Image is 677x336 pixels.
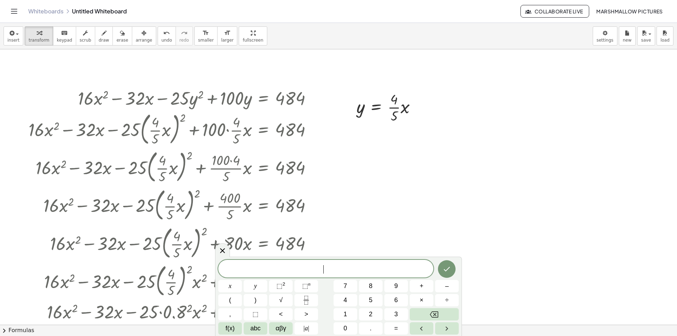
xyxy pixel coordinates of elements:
[343,310,347,319] span: 1
[343,295,347,305] span: 4
[269,280,293,292] button: Squared
[435,280,459,292] button: Minus
[269,308,293,320] button: Less than
[623,38,632,43] span: new
[282,281,285,287] sup: 2
[334,322,357,335] button: 0
[181,29,188,37] i: redo
[244,308,267,320] button: Placeholder
[158,26,176,45] button: undoundo
[343,324,347,333] span: 0
[229,310,231,319] span: ,
[596,8,663,14] span: Marshmallow Pictures
[420,281,423,291] span: +
[116,38,128,43] span: erase
[4,26,23,45] button: insert
[420,295,423,305] span: ×
[597,38,614,43] span: settings
[53,26,76,45] button: keyboardkeypad
[334,294,357,306] button: 4
[229,295,231,305] span: (
[80,38,91,43] span: scrub
[435,294,459,306] button: Divide
[637,26,655,45] button: save
[394,310,398,319] span: 3
[229,281,232,291] span: x
[526,8,583,14] span: Collaborate Live
[359,322,383,335] button: .
[410,322,433,335] button: Left arrow
[394,295,398,305] span: 6
[384,308,408,320] button: 3
[302,282,308,289] span: ⬚
[269,322,293,335] button: Greek alphabet
[217,26,237,45] button: format_sizelarger
[218,280,242,292] button: x
[276,324,286,333] span: αβγ
[202,29,209,37] i: format_size
[29,38,49,43] span: transform
[224,29,231,37] i: format_size
[269,294,293,306] button: Square root
[334,280,357,292] button: 7
[57,38,72,43] span: keypad
[294,322,318,335] button: Absolute value
[276,282,282,289] span: ⬚
[304,324,309,333] span: a
[323,265,328,274] span: ​
[294,294,318,306] button: Fraction
[226,324,235,333] span: f(x)
[394,324,398,333] span: =
[163,29,170,37] i: undo
[410,294,433,306] button: Times
[304,325,305,332] span: |
[194,26,218,45] button: format_sizesmaller
[520,5,589,18] button: Collaborate Live
[593,26,617,45] button: settings
[384,294,408,306] button: 6
[370,324,372,333] span: .
[7,38,19,43] span: insert
[394,281,398,291] span: 9
[384,280,408,292] button: 9
[8,6,20,17] button: Toggle navigation
[657,26,673,45] button: load
[61,29,68,37] i: keyboard
[445,281,449,291] span: –
[410,280,433,292] button: Plus
[218,322,242,335] button: Functions
[218,308,242,320] button: ,
[255,295,257,305] span: )
[641,38,651,43] span: save
[221,38,233,43] span: larger
[279,295,283,305] span: √
[218,294,242,306] button: (
[244,294,267,306] button: )
[359,280,383,292] button: 8
[359,308,383,320] button: 2
[76,26,95,45] button: scrub
[244,280,267,292] button: y
[294,280,318,292] button: Superscript
[136,38,152,43] span: arrange
[176,26,193,45] button: redoredo
[369,310,372,319] span: 2
[369,281,372,291] span: 8
[254,281,257,291] span: y
[95,26,113,45] button: draw
[445,295,449,305] span: ÷
[308,325,309,332] span: |
[99,38,109,43] span: draw
[384,322,408,335] button: Equals
[359,294,383,306] button: 5
[304,310,308,319] span: >
[112,26,132,45] button: erase
[294,308,318,320] button: Greater than
[334,308,357,320] button: 1
[435,322,459,335] button: Right arrow
[591,5,669,18] button: Marshmallow Pictures
[369,295,372,305] span: 5
[28,8,63,15] a: Whiteboards
[244,322,267,335] button: Alphabet
[438,260,456,278] button: Done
